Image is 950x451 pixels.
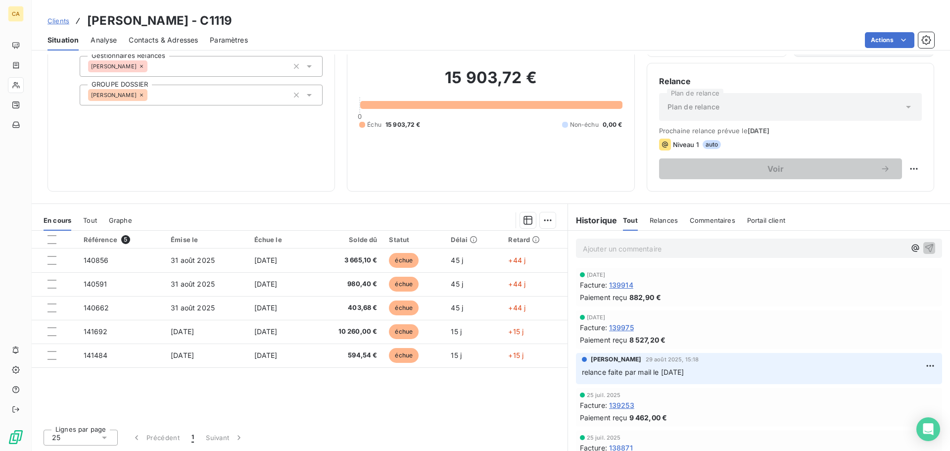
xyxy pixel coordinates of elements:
[171,236,242,244] div: Émise le
[508,327,523,336] span: +15 j
[591,355,642,364] span: [PERSON_NAME]
[313,351,377,360] span: 594,54 €
[389,348,419,363] span: échue
[587,435,621,441] span: 25 juil. 2025
[650,216,678,224] span: Relances
[580,322,607,333] span: Facture :
[147,91,155,100] input: Ajouter une valeur
[91,92,137,98] span: [PERSON_NAME]
[91,63,137,69] span: [PERSON_NAME]
[171,351,194,359] span: [DATE]
[84,235,159,244] div: Référence
[451,303,463,312] span: 45 j
[367,120,381,129] span: Échu
[385,120,421,129] span: 15 903,72 €
[84,351,108,359] span: 141484
[8,429,24,445] img: Logo LeanPay
[659,158,902,179] button: Voir
[358,112,362,120] span: 0
[659,75,922,87] h6: Relance
[568,214,617,226] h6: Historique
[609,280,633,290] span: 139914
[254,303,278,312] span: [DATE]
[313,279,377,289] span: 980,40 €
[313,327,377,337] span: 10 260,00 €
[508,256,525,264] span: +44 j
[389,253,419,268] span: échue
[84,280,107,288] span: 140591
[865,32,914,48] button: Actions
[580,292,627,302] span: Paiement reçu
[748,127,770,135] span: [DATE]
[171,280,215,288] span: 31 août 2025
[84,256,109,264] span: 140856
[147,62,155,71] input: Ajouter une valeur
[580,400,607,410] span: Facture :
[254,327,278,336] span: [DATE]
[47,35,79,45] span: Situation
[8,6,24,22] div: CA
[254,256,278,264] span: [DATE]
[83,216,97,224] span: Tout
[690,216,735,224] span: Commentaires
[629,335,666,345] span: 8 527,20 €
[587,272,606,278] span: [DATE]
[580,335,627,345] span: Paiement reçu
[508,303,525,312] span: +44 j
[671,165,880,173] span: Voir
[171,303,215,312] span: 31 août 2025
[703,140,721,149] span: auto
[191,433,194,443] span: 1
[126,427,186,448] button: Précédent
[659,127,922,135] span: Prochaine relance prévue le
[313,236,377,244] div: Solde dû
[210,35,248,45] span: Paramètres
[52,433,60,443] span: 25
[313,255,377,265] span: 3 665,10 €
[47,16,69,26] a: Clients
[254,280,278,288] span: [DATE]
[121,235,130,244] span: 5
[451,327,462,336] span: 15 j
[84,303,109,312] span: 140662
[87,12,232,30] h3: [PERSON_NAME] - C1119
[587,392,621,398] span: 25 juil. 2025
[747,216,785,224] span: Portail client
[673,141,699,149] span: Niveau 1
[389,236,439,244] div: Statut
[508,236,561,244] div: Retard
[646,356,699,362] span: 29 août 2025, 15:18
[623,216,638,224] span: Tout
[508,351,523,359] span: +15 j
[582,368,684,376] span: relance faite par mail le [DATE]
[570,120,599,129] span: Non-échu
[609,322,634,333] span: 139975
[389,301,419,315] span: échue
[171,256,215,264] span: 31 août 2025
[580,412,627,423] span: Paiement reçu
[508,280,525,288] span: +44 j
[171,327,194,336] span: [DATE]
[200,427,250,448] button: Suivant
[47,17,69,25] span: Clients
[451,256,463,264] span: 45 j
[587,314,606,320] span: [DATE]
[609,400,634,410] span: 139253
[91,35,117,45] span: Analyse
[451,280,463,288] span: 45 j
[629,412,667,423] span: 9 462,00 €
[389,277,419,292] span: échue
[389,324,419,339] span: échue
[916,417,940,441] div: Open Intercom Messenger
[580,280,607,290] span: Facture :
[44,216,71,224] span: En cours
[84,327,108,336] span: 141692
[629,292,661,302] span: 882,90 €
[129,35,198,45] span: Contacts & Adresses
[186,427,200,448] button: 1
[451,351,462,359] span: 15 j
[313,303,377,313] span: 403,68 €
[603,120,622,129] span: 0,00 €
[254,236,302,244] div: Échue le
[667,102,719,112] span: Plan de relance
